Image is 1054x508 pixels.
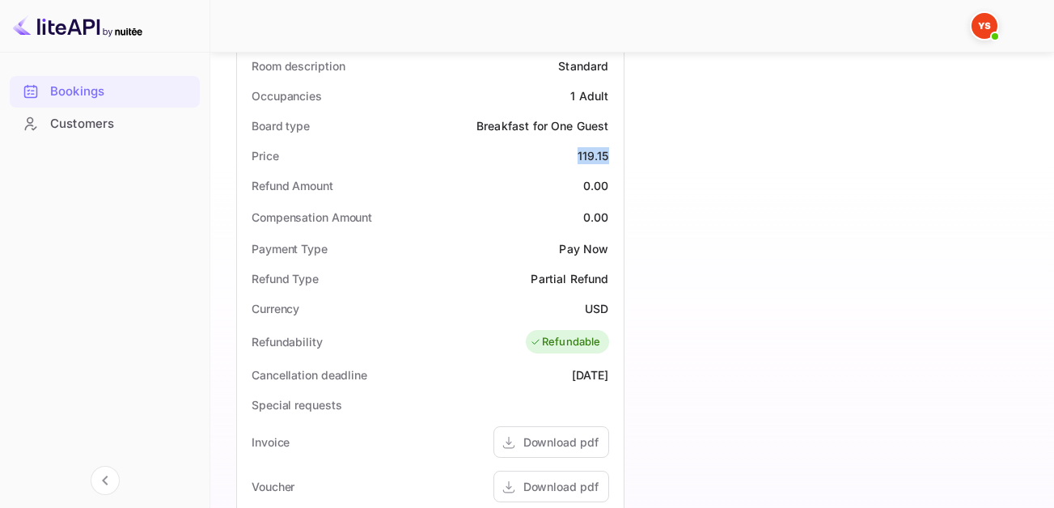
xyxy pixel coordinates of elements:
[252,240,328,257] div: Payment Type
[13,13,142,39] img: LiteAPI logo
[578,147,609,164] div: 119.15
[252,300,299,317] div: Currency
[252,147,279,164] div: Price
[252,396,341,413] div: Special requests
[252,177,333,194] div: Refund Amount
[252,117,310,134] div: Board type
[971,13,997,39] img: Yandex Support
[10,108,200,138] a: Customers
[252,434,290,451] div: Invoice
[572,366,609,383] div: [DATE]
[91,466,120,495] button: Collapse navigation
[585,300,608,317] div: USD
[252,57,345,74] div: Room description
[476,117,608,134] div: Breakfast for One Guest
[252,478,294,495] div: Voucher
[523,478,599,495] div: Download pdf
[10,108,200,140] div: Customers
[558,57,608,74] div: Standard
[50,83,192,101] div: Bookings
[583,177,609,194] div: 0.00
[252,366,367,383] div: Cancellation deadline
[10,76,200,106] a: Bookings
[523,434,599,451] div: Download pdf
[252,270,319,287] div: Refund Type
[252,333,323,350] div: Refundability
[559,240,608,257] div: Pay Now
[10,76,200,108] div: Bookings
[570,87,608,104] div: 1 Adult
[531,270,608,287] div: Partial Refund
[530,334,601,350] div: Refundable
[252,87,322,104] div: Occupancies
[583,209,609,226] div: 0.00
[50,115,192,133] div: Customers
[252,209,372,226] div: Compensation Amount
